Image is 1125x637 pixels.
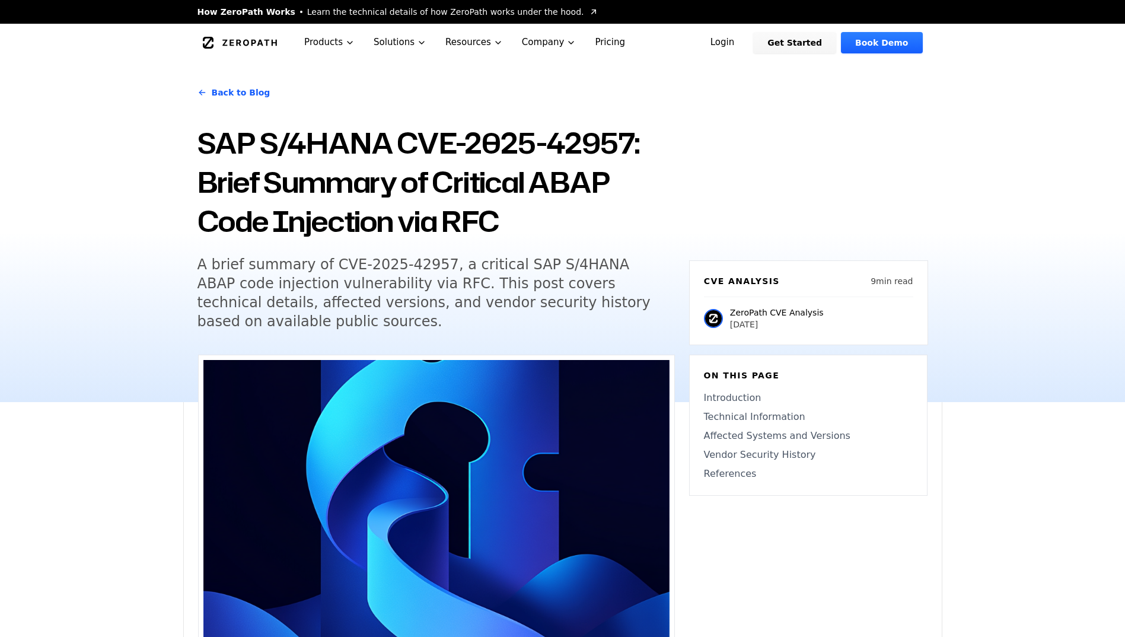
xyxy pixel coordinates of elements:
p: [DATE] [730,318,824,330]
h5: A brief summary of CVE-2025-42957, a critical SAP S/4HANA ABAP code injection vulnerability via R... [197,255,653,331]
button: Resources [436,24,512,61]
h6: On this page [704,370,913,381]
a: Pricing [585,24,635,61]
h6: CVE Analysis [704,275,780,287]
button: Solutions [364,24,436,61]
a: Technical Information [704,410,913,424]
span: Learn the technical details of how ZeroPath works under the hood. [307,6,584,18]
img: ZeroPath CVE Analysis [704,309,723,328]
p: ZeroPath CVE Analysis [730,307,824,318]
button: Products [295,24,364,61]
h1: SAP S/4HANA CVE-2025-42957: Brief Summary of Critical ABAP Code Injection via RFC [197,123,675,241]
a: Back to Blog [197,76,270,109]
p: 9 min read [871,275,913,287]
a: References [704,467,913,481]
a: Affected Systems and Versions [704,429,913,443]
a: Introduction [704,391,913,405]
a: Get Started [753,32,836,53]
a: Vendor Security History [704,448,913,462]
a: Book Demo [841,32,922,53]
button: Company [512,24,586,61]
span: How ZeroPath Works [197,6,295,18]
nav: Global [183,24,942,61]
a: How ZeroPath WorksLearn the technical details of how ZeroPath works under the hood. [197,6,598,18]
a: Login [696,32,749,53]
